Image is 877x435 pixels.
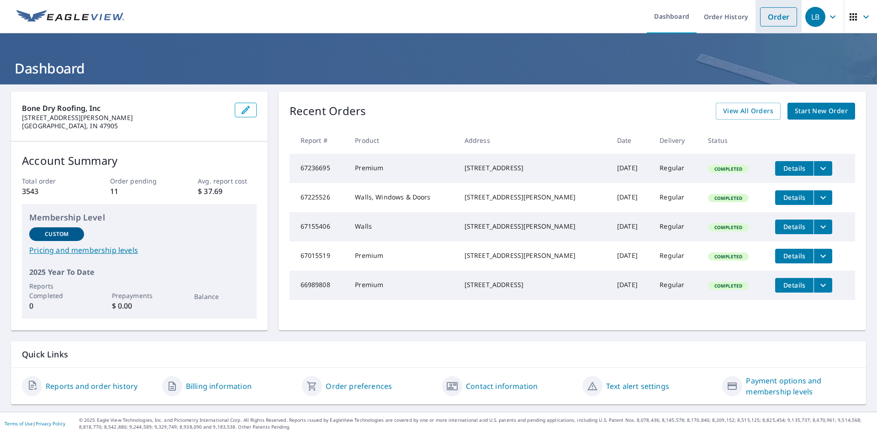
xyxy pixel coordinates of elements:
[709,195,748,201] span: Completed
[290,212,348,241] td: 67155406
[610,212,652,241] td: [DATE]
[16,10,124,24] img: EV Logo
[465,193,602,202] div: [STREET_ADDRESS][PERSON_NAME]
[723,105,773,117] span: View All Orders
[29,211,249,224] p: Membership Level
[110,186,169,197] p: 11
[29,300,84,311] p: 0
[348,241,457,271] td: Premium
[781,193,808,202] span: Details
[326,381,392,392] a: Order preferences
[465,163,602,173] div: [STREET_ADDRESS]
[610,154,652,183] td: [DATE]
[709,283,748,289] span: Completed
[760,7,797,26] a: Order
[652,212,701,241] td: Regular
[29,245,249,256] a: Pricing and membership levels
[652,127,701,154] th: Delivery
[775,278,814,293] button: detailsBtn-66989808
[787,103,855,120] a: Start New Order
[79,417,872,430] p: © 2025 Eagle View Technologies, Inc. and Pictometry International Corp. All Rights Reserved. Repo...
[775,190,814,205] button: detailsBtn-67225526
[781,281,808,289] span: Details
[610,183,652,212] td: [DATE]
[606,381,669,392] a: Text alert settings
[348,271,457,300] td: Premium
[652,241,701,271] td: Regular
[22,103,227,114] p: Bone Dry Roofing, Inc
[112,300,167,311] p: $ 0.00
[348,183,457,212] td: Walls, Windows & Doors
[22,152,257,169] p: Account Summary
[652,271,701,300] td: Regular
[775,220,814,234] button: detailsBtn-67155406
[709,253,748,260] span: Completed
[348,127,457,154] th: Product
[290,271,348,300] td: 66989808
[29,281,84,300] p: Reports Completed
[652,154,701,183] td: Regular
[775,249,814,263] button: detailsBtn-67015519
[112,291,167,300] p: Prepayments
[22,122,227,130] p: [GEOGRAPHIC_DATA], IN 47905
[814,249,832,263] button: filesDropdownBtn-67015519
[709,224,748,231] span: Completed
[5,421,65,426] p: |
[814,278,832,293] button: filesDropdownBtn-66989808
[46,381,137,392] a: Reports and order history
[775,161,814,176] button: detailsBtn-67236695
[610,271,652,300] td: [DATE]
[709,166,748,172] span: Completed
[814,161,832,176] button: filesDropdownBtn-67236695
[29,267,249,278] p: 2025 Year To Date
[22,114,227,122] p: [STREET_ADDRESS][PERSON_NAME]
[45,230,69,238] p: Custom
[781,164,808,173] span: Details
[814,190,832,205] button: filesDropdownBtn-67225526
[610,127,652,154] th: Date
[290,127,348,154] th: Report #
[348,212,457,241] td: Walls
[465,222,602,231] div: [STREET_ADDRESS][PERSON_NAME]
[198,176,256,186] p: Avg. report cost
[290,103,366,120] p: Recent Orders
[781,252,808,260] span: Details
[11,59,866,78] h1: Dashboard
[22,186,80,197] p: 3543
[465,280,602,289] div: [STREET_ADDRESS]
[814,220,832,234] button: filesDropdownBtn-67155406
[466,381,538,392] a: Contact information
[457,127,610,154] th: Address
[290,183,348,212] td: 67225526
[290,154,348,183] td: 67236695
[805,7,825,27] div: LB
[198,186,256,197] p: $ 37.69
[194,292,249,301] p: Balance
[290,241,348,271] td: 67015519
[36,420,65,427] a: Privacy Policy
[186,381,252,392] a: Billing information
[795,105,848,117] span: Start New Order
[465,251,602,260] div: [STREET_ADDRESS][PERSON_NAME]
[5,420,33,427] a: Terms of Use
[652,183,701,212] td: Regular
[781,222,808,231] span: Details
[701,127,768,154] th: Status
[610,241,652,271] td: [DATE]
[716,103,781,120] a: View All Orders
[110,176,169,186] p: Order pending
[22,176,80,186] p: Total order
[348,154,457,183] td: Premium
[22,349,855,360] p: Quick Links
[746,375,855,397] a: Payment options and membership levels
